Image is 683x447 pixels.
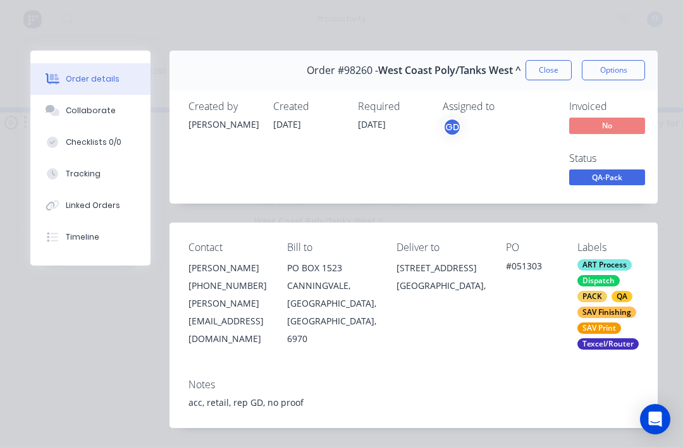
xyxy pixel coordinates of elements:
[358,101,428,113] div: Required
[188,277,267,295] div: [PHONE_NUMBER]
[577,242,639,254] div: Labels
[577,291,607,302] div: PACK
[30,158,151,190] button: Tracking
[358,118,386,130] span: [DATE]
[188,242,267,254] div: Contact
[287,259,376,277] div: PO BOX 1523
[188,101,258,113] div: Created by
[66,73,120,85] div: Order details
[397,277,486,295] div: [GEOGRAPHIC_DATA],
[66,137,121,148] div: Checklists 0/0
[506,259,557,277] div: #051303
[397,259,486,277] div: [STREET_ADDRESS]
[397,242,486,254] div: Deliver to
[30,126,151,158] button: Checklists 0/0
[30,95,151,126] button: Collaborate
[30,190,151,221] button: Linked Orders
[378,64,521,77] span: West Coast Poly/Tanks West ^
[273,118,301,130] span: [DATE]
[577,259,632,271] div: ART Process
[612,291,632,302] div: QA
[577,307,636,318] div: SAV Finishing
[66,231,99,243] div: Timeline
[307,64,378,77] span: Order #98260 -
[66,105,116,116] div: Collaborate
[188,396,639,409] div: acc, retail, rep GD, no proof
[582,60,645,80] button: Options
[569,152,664,164] div: Status
[188,259,267,348] div: [PERSON_NAME][PHONE_NUMBER][PERSON_NAME][EMAIL_ADDRESS][DOMAIN_NAME]
[577,275,620,286] div: Dispatch
[287,242,376,254] div: Bill to
[506,242,557,254] div: PO
[30,221,151,253] button: Timeline
[273,101,343,113] div: Created
[443,101,569,113] div: Assigned to
[577,338,639,350] div: Texcel/Router
[188,295,267,348] div: [PERSON_NAME][EMAIL_ADDRESS][DOMAIN_NAME]
[188,259,267,277] div: [PERSON_NAME]
[577,322,621,334] div: SAV Print
[443,118,462,137] button: GD
[66,200,120,211] div: Linked Orders
[66,168,101,180] div: Tracking
[526,60,572,80] button: Close
[30,63,151,95] button: Order details
[188,379,639,391] div: Notes
[569,169,645,188] button: QA-Pack
[569,118,645,133] span: No
[569,101,664,113] div: Invoiced
[188,118,258,131] div: [PERSON_NAME]
[287,277,376,348] div: CANNINGVALE, [GEOGRAPHIC_DATA], [GEOGRAPHIC_DATA], 6970
[569,169,645,185] span: QA-Pack
[640,404,670,434] div: Open Intercom Messenger
[287,259,376,348] div: PO BOX 1523CANNINGVALE, [GEOGRAPHIC_DATA], [GEOGRAPHIC_DATA], 6970
[397,259,486,300] div: [STREET_ADDRESS][GEOGRAPHIC_DATA],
